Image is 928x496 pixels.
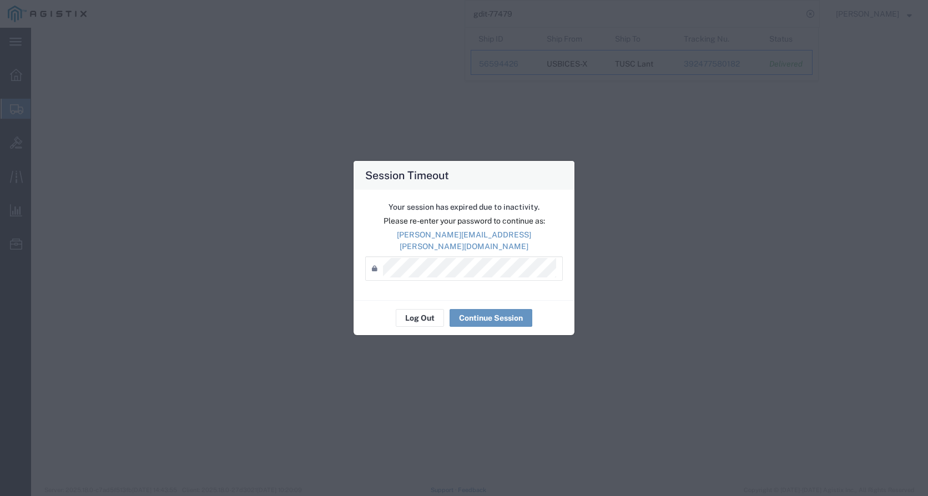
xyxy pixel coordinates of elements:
button: Continue Session [450,309,532,327]
p: Please re-enter your password to continue as: [365,215,563,227]
h4: Session Timeout [365,167,449,183]
p: Your session has expired due to inactivity. [365,201,563,213]
p: [PERSON_NAME][EMAIL_ADDRESS][PERSON_NAME][DOMAIN_NAME] [365,229,563,252]
button: Log Out [396,309,444,327]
